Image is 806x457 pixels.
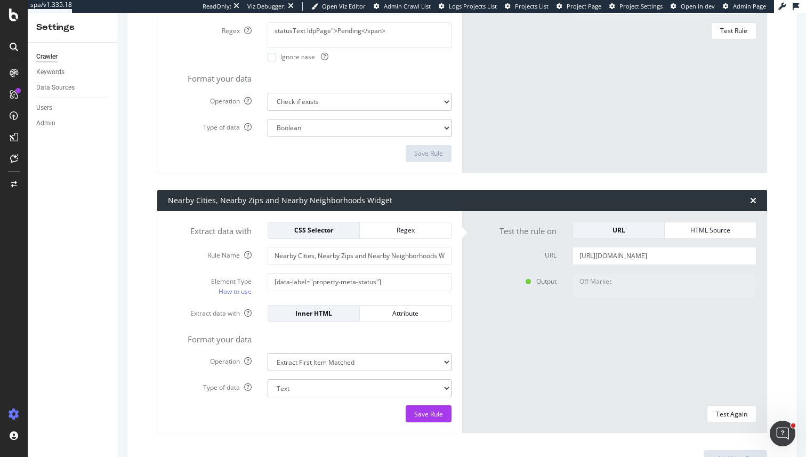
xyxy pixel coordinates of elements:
[268,305,360,322] button: Inner HTML
[406,145,452,162] button: Save Rule
[716,410,747,419] div: Test Again
[414,410,443,419] div: Save Rule
[573,222,665,239] button: URL
[414,149,443,158] div: Save Rule
[36,67,65,78] div: Keywords
[247,2,286,11] div: Viz Debugger:
[160,305,260,318] label: Extract data with
[465,273,565,286] label: Output
[160,247,260,260] label: Rule Name
[673,226,747,235] div: HTML Source
[681,2,715,10] span: Open in dev
[160,119,260,132] label: Type of data
[268,273,452,291] input: CSS Expression
[160,353,260,366] label: Operation
[406,405,452,422] button: Save Rule
[733,2,766,10] span: Admin Page
[277,309,351,318] div: Inner HTML
[160,22,260,35] label: Regex
[465,247,565,260] label: URL
[36,67,110,78] a: Keywords
[168,195,392,206] div: Nearby Cities, Nearby Zips and Nearby Neighborhoods Widget
[720,26,747,35] div: Test Rule
[573,247,756,265] input: Set a URL
[268,22,452,48] textarea: statusText ldpPage">Pending</span>
[160,69,260,84] label: Format your data
[36,51,58,62] div: Crawler
[711,22,756,39] button: Test Rule
[277,226,351,235] div: CSS Selector
[374,2,431,11] a: Admin Crawl List
[573,273,756,299] textarea: Off Market
[465,222,565,237] label: Test the rule on
[671,2,715,11] a: Open in dev
[36,118,110,129] a: Admin
[505,2,549,11] a: Projects List
[36,82,110,93] a: Data Sources
[36,118,55,129] div: Admin
[322,2,366,10] span: Open Viz Editor
[665,222,756,239] button: HTML Source
[770,421,795,446] iframe: Intercom live chat
[723,2,766,11] a: Admin Page
[609,2,663,11] a: Project Settings
[567,2,601,10] span: Project Page
[36,102,52,114] div: Users
[368,226,442,235] div: Regex
[160,330,260,345] label: Format your data
[36,21,109,34] div: Settings
[360,222,452,239] button: Regex
[219,286,252,297] a: How to use
[36,82,75,93] div: Data Sources
[368,309,442,318] div: Attribute
[750,196,756,205] div: times
[36,51,110,62] a: Crawler
[311,2,366,11] a: Open Viz Editor
[582,226,656,235] div: URL
[36,102,110,114] a: Users
[268,247,452,265] input: Provide a name
[160,93,260,106] label: Operation
[268,222,360,239] button: CSS Selector
[160,222,260,237] label: Extract data with
[515,2,549,10] span: Projects List
[203,2,231,11] div: ReadOnly:
[439,2,497,11] a: Logs Projects List
[384,2,431,10] span: Admin Crawl List
[280,52,328,61] span: Ignore case
[168,277,252,286] div: Element Type
[360,305,452,322] button: Attribute
[619,2,663,10] span: Project Settings
[557,2,601,11] a: Project Page
[160,379,260,392] label: Type of data
[707,405,756,422] button: Test Again
[449,2,497,10] span: Logs Projects List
